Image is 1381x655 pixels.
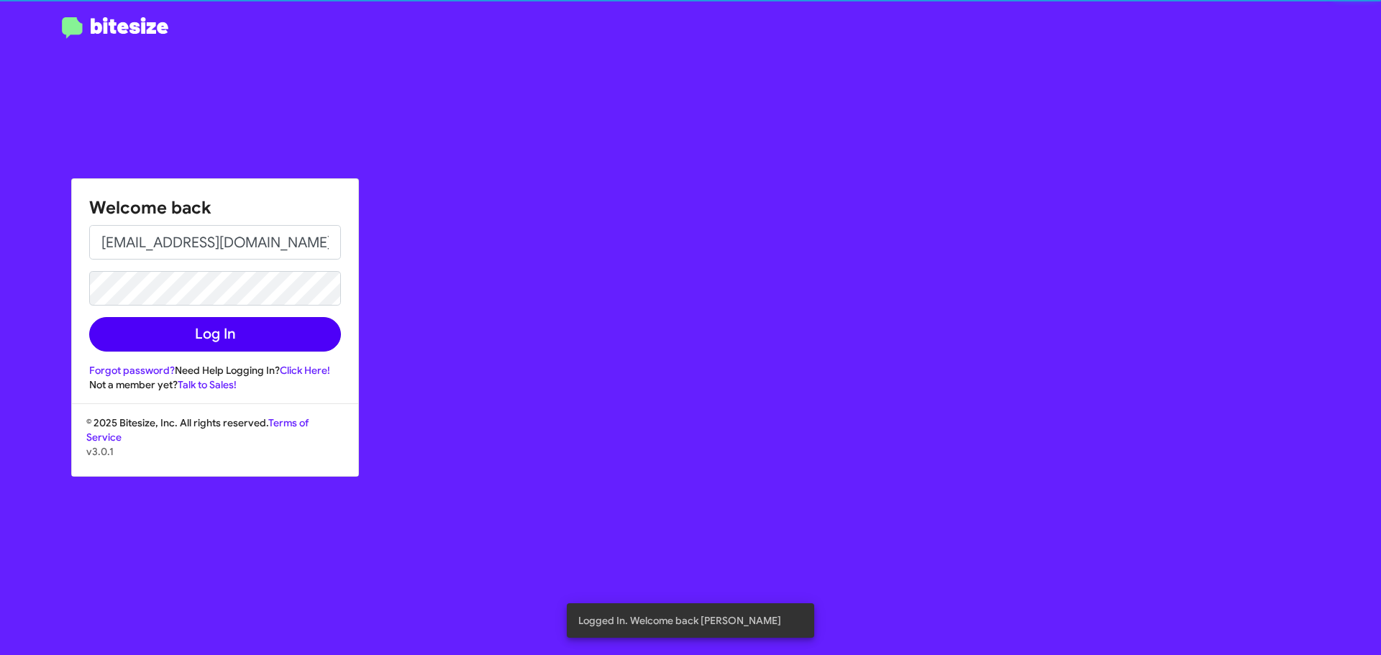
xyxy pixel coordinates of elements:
[89,364,175,377] a: Forgot password?
[89,196,341,219] h1: Welcome back
[89,377,341,392] div: Not a member yet?
[89,363,341,377] div: Need Help Logging In?
[86,444,344,459] p: v3.0.1
[89,225,341,260] input: Email address
[72,416,358,476] div: © 2025 Bitesize, Inc. All rights reserved.
[280,364,330,377] a: Click Here!
[578,613,781,628] span: Logged In. Welcome back [PERSON_NAME]
[178,378,237,391] a: Talk to Sales!
[89,317,341,352] button: Log In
